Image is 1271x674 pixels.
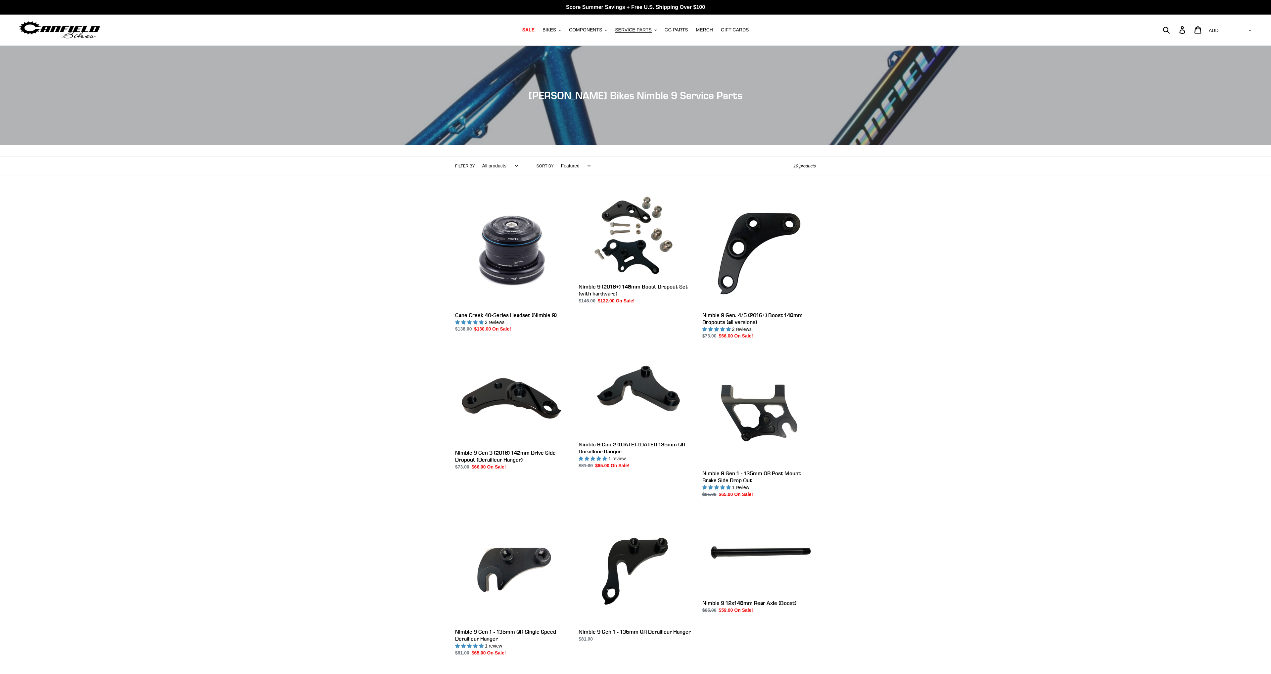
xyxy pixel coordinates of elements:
label: Filter by [455,163,475,169]
button: SERVICE PARTS [612,25,660,34]
button: COMPONENTS [566,25,610,34]
a: GG PARTS [661,25,691,34]
span: 19 products [793,163,816,168]
span: BIKES [542,27,556,33]
a: SALE [519,25,538,34]
span: COMPONENTS [569,27,602,33]
span: [PERSON_NAME] Bikes Nimble 9 Service Parts [529,89,742,101]
span: MERCH [696,27,713,33]
button: BIKES [539,25,564,34]
a: MERCH [693,25,716,34]
span: GG PARTS [665,27,688,33]
input: Search [1166,22,1183,37]
a: GIFT CARDS [718,25,752,34]
span: GIFT CARDS [721,27,749,33]
img: Canfield Bikes [18,20,101,40]
span: SALE [522,27,535,33]
span: SERVICE PARTS [615,27,651,33]
label: Sort by [537,163,554,169]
